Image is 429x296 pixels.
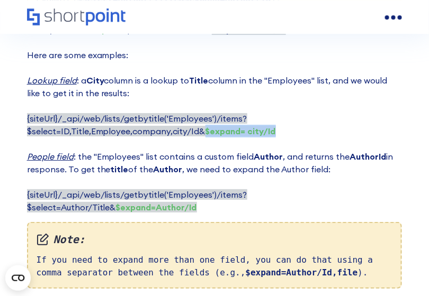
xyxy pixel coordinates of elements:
strong: $expand=Author/Id [116,202,197,212]
p: The syntax for operator is as follows: Here are some examples: ‍ : a column is a lookup to column... [27,23,403,214]
em: People field [27,151,74,162]
strong: Author [254,151,283,162]
button: Open CMP widget [5,265,31,291]
iframe: Chat Widget [376,245,429,296]
em: Note: [37,232,393,247]
a: Home [27,8,126,26]
span: {siteUrl}/_api/web/lists/getbytitle('Employees')/items?$select=Author/Title& [27,189,247,212]
span: {siteUrl}/_api/web/lists/getbytitle('Employees')/items?$select=ID,Title,Employee,company,city/Id& [27,113,276,136]
strong: City [86,75,104,86]
strong: $expand= city/Id [205,126,276,136]
strong: Title [190,75,209,86]
strong: Author [154,164,183,174]
div: If you need to expand more than one field, you can do that using a comma separator between the fi... [27,222,403,289]
a: open menu [385,9,402,26]
strong: title [111,164,129,174]
em: Lookup field [27,75,77,86]
strong: $expand [87,24,122,35]
strong: AuthorId [350,151,387,162]
strong: $expand=Author/Id,file [246,267,358,277]
strong: $expand= Field/Id ‍ [212,24,286,35]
